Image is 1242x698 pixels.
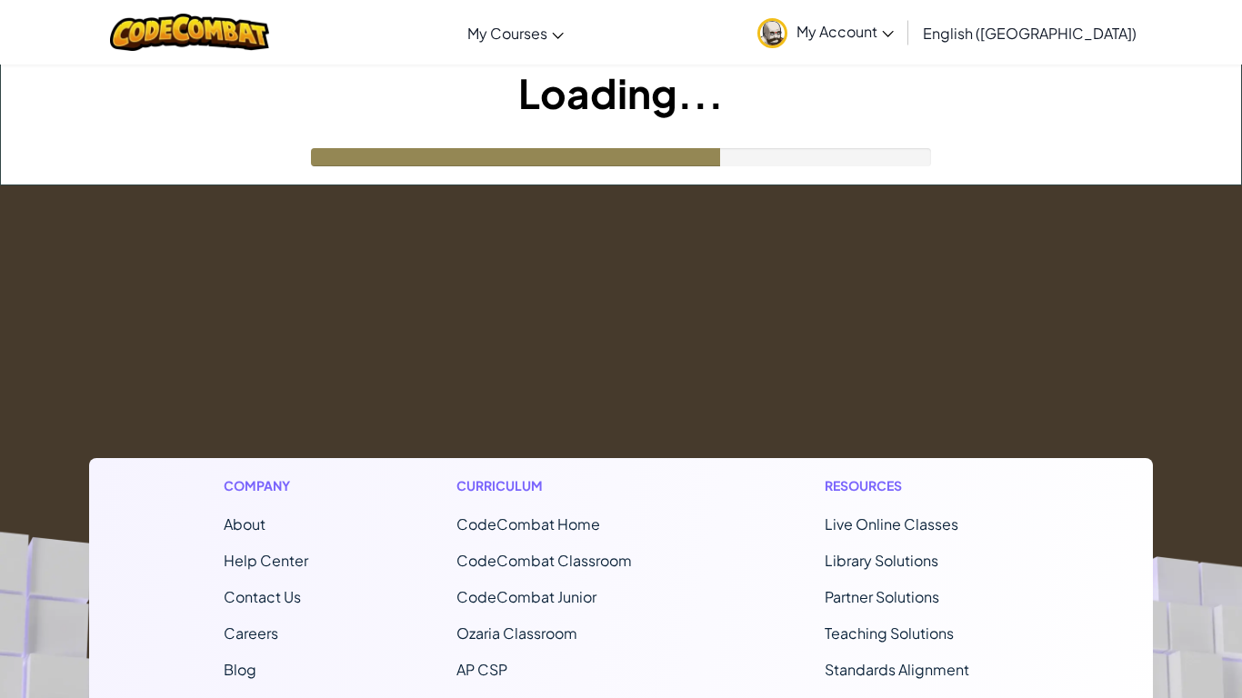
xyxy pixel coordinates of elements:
a: About [224,514,265,533]
a: CodeCombat Junior [456,587,596,606]
a: Ozaria Classroom [456,623,577,643]
h1: Curriculum [456,476,676,495]
a: Blog [224,660,256,679]
span: CodeCombat Home [456,514,600,533]
span: Contact Us [224,587,301,606]
a: My Courses [458,8,573,57]
img: CodeCombat logo [110,14,269,51]
a: CodeCombat Classroom [456,551,632,570]
a: Live Online Classes [825,514,958,533]
span: My Courses [467,24,547,43]
a: Teaching Solutions [825,623,954,643]
img: avatar [757,18,787,48]
a: Careers [224,623,278,643]
a: Help Center [224,551,308,570]
h1: Loading... [1,65,1241,121]
h1: Company [224,476,308,495]
a: Standards Alignment [825,660,969,679]
a: Library Solutions [825,551,938,570]
a: English ([GEOGRAPHIC_DATA]) [914,8,1146,57]
span: English ([GEOGRAPHIC_DATA]) [923,24,1137,43]
a: AP CSP [456,660,507,679]
a: Partner Solutions [825,587,939,606]
span: My Account [796,22,894,41]
a: My Account [748,4,903,61]
h1: Resources [825,476,1018,495]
